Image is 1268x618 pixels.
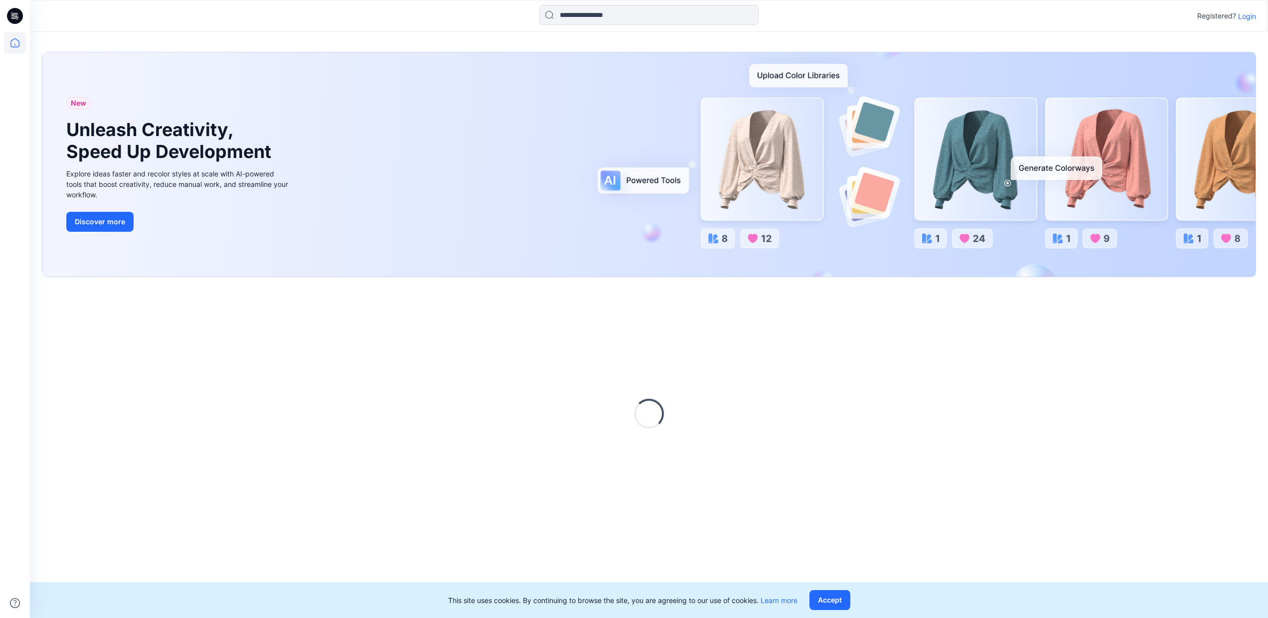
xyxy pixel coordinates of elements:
[448,595,797,606] p: This site uses cookies. By continuing to browse the site, you are agreeing to our use of cookies.
[66,168,291,200] div: Explore ideas faster and recolor styles at scale with AI-powered tools that boost creativity, red...
[66,212,291,232] a: Discover more
[66,119,276,162] h1: Unleash Creativity, Speed Up Development
[1238,11,1256,21] p: Login
[71,97,86,109] span: New
[66,212,134,232] button: Discover more
[761,596,797,605] a: Learn more
[1197,10,1236,22] p: Registered?
[809,590,850,610] button: Accept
